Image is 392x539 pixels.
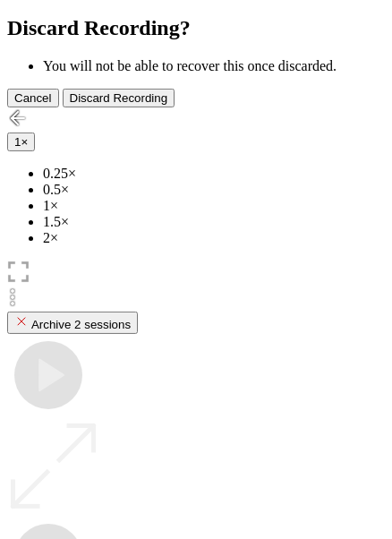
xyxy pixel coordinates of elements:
[7,16,385,40] h2: Discard Recording?
[7,89,59,107] button: Cancel
[63,89,175,107] button: Discard Recording
[14,135,21,149] span: 1
[43,230,385,246] li: 2×
[43,58,385,74] li: You will not be able to recover this once discarded.
[43,214,385,230] li: 1.5×
[43,166,385,182] li: 0.25×
[7,133,35,151] button: 1×
[43,198,385,214] li: 1×
[14,314,131,331] div: Archive 2 sessions
[7,312,138,334] button: Archive 2 sessions
[43,182,385,198] li: 0.5×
